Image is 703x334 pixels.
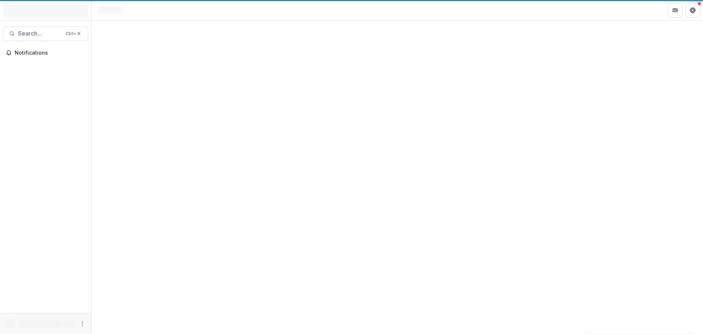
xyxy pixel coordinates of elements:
[15,50,85,56] span: Notifications
[3,26,88,41] button: Search...
[94,5,126,15] nav: breadcrumb
[78,319,87,328] button: More
[685,3,700,18] button: Get Help
[3,47,88,59] button: Notifications
[668,3,682,18] button: Partners
[18,30,61,37] span: Search...
[64,30,82,38] div: Ctrl + K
